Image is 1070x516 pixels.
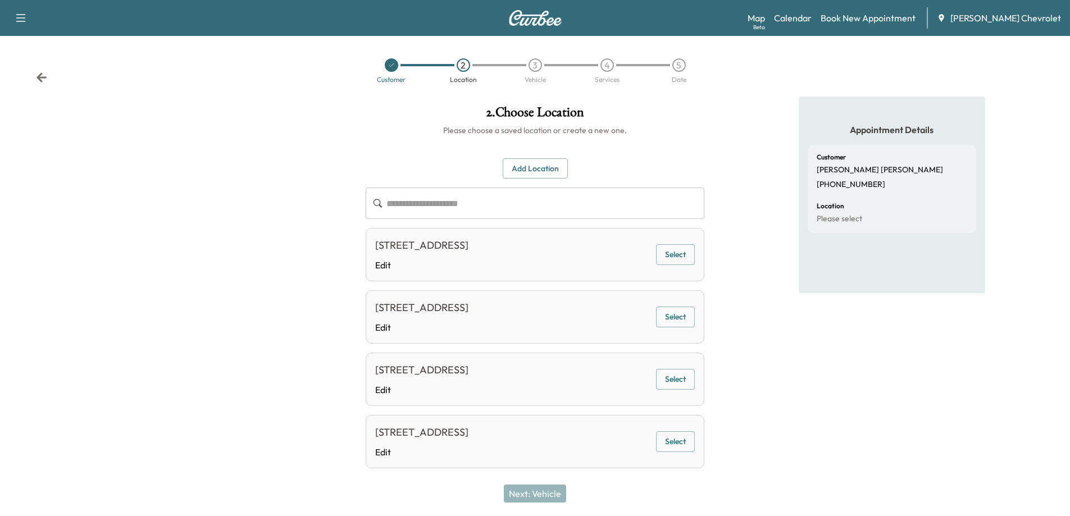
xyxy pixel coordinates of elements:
[375,424,468,440] div: [STREET_ADDRESS]
[375,362,468,378] div: [STREET_ADDRESS]
[753,23,765,31] div: Beta
[817,165,943,175] p: [PERSON_NAME] [PERSON_NAME]
[600,58,614,72] div: 4
[375,258,468,272] a: Edit
[375,383,468,396] a: Edit
[503,158,568,179] button: Add Location
[672,76,686,83] div: Date
[748,11,765,25] a: MapBeta
[375,238,468,253] div: [STREET_ADDRESS]
[774,11,812,25] a: Calendar
[36,72,47,83] div: Back
[377,76,406,83] div: Customer
[656,307,695,327] button: Select
[817,203,844,209] h6: Location
[656,369,695,390] button: Select
[595,76,620,83] div: Services
[529,58,542,72] div: 3
[821,11,916,25] a: Book New Appointment
[366,106,704,125] h1: 2 . Choose Location
[817,214,862,224] p: Please select
[457,58,470,72] div: 2
[808,124,976,136] h5: Appointment Details
[375,445,468,459] a: Edit
[450,76,477,83] div: Location
[375,321,468,334] a: Edit
[366,125,704,136] h6: Please choose a saved location or create a new one.
[950,11,1061,25] span: [PERSON_NAME] Chevrolet
[525,76,546,83] div: Vehicle
[817,154,846,161] h6: Customer
[656,244,695,265] button: Select
[672,58,686,72] div: 5
[508,10,562,26] img: Curbee Logo
[375,300,468,316] div: [STREET_ADDRESS]
[656,431,695,452] button: Select
[817,180,885,190] p: [PHONE_NUMBER]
